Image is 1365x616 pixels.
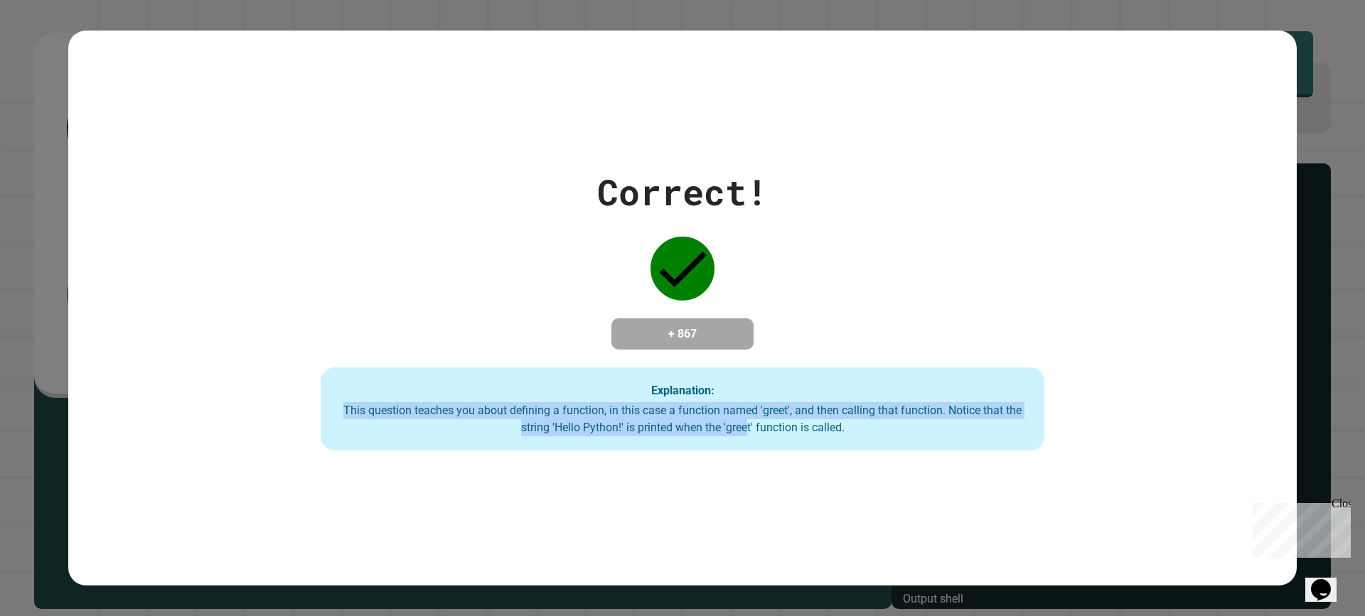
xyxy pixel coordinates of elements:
iframe: chat widget [1247,497,1351,558]
iframe: chat widget [1305,559,1351,602]
div: Correct! [597,166,768,219]
div: Chat with us now!Close [6,6,98,90]
div: This question teaches you about defining a function, in this case a function named 'greet', and t... [335,402,1029,436]
strong: Explanation: [651,383,714,396]
h4: + 867 [626,325,739,342]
